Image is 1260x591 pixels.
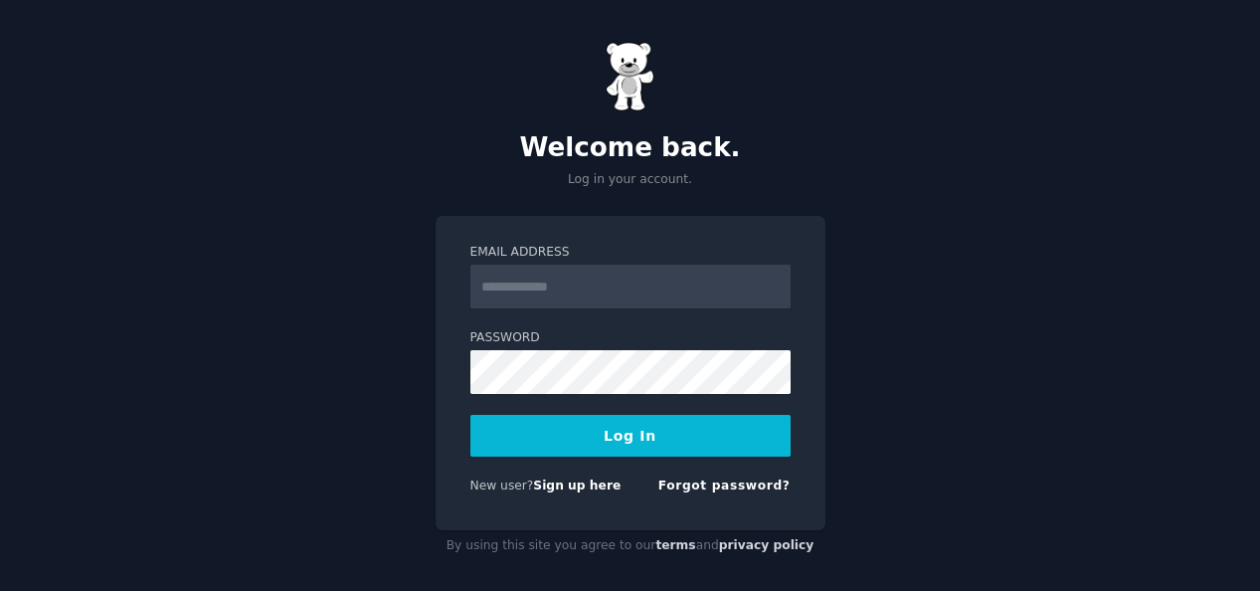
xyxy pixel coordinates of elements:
[655,538,695,552] a: terms
[470,479,534,492] span: New user?
[658,479,791,492] a: Forgot password?
[606,42,655,111] img: Gummy Bear
[436,530,825,562] div: By using this site you agree to our and
[719,538,814,552] a: privacy policy
[470,415,791,457] button: Log In
[436,171,825,189] p: Log in your account.
[533,479,621,492] a: Sign up here
[470,329,791,347] label: Password
[436,132,825,164] h2: Welcome back.
[470,244,791,262] label: Email Address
